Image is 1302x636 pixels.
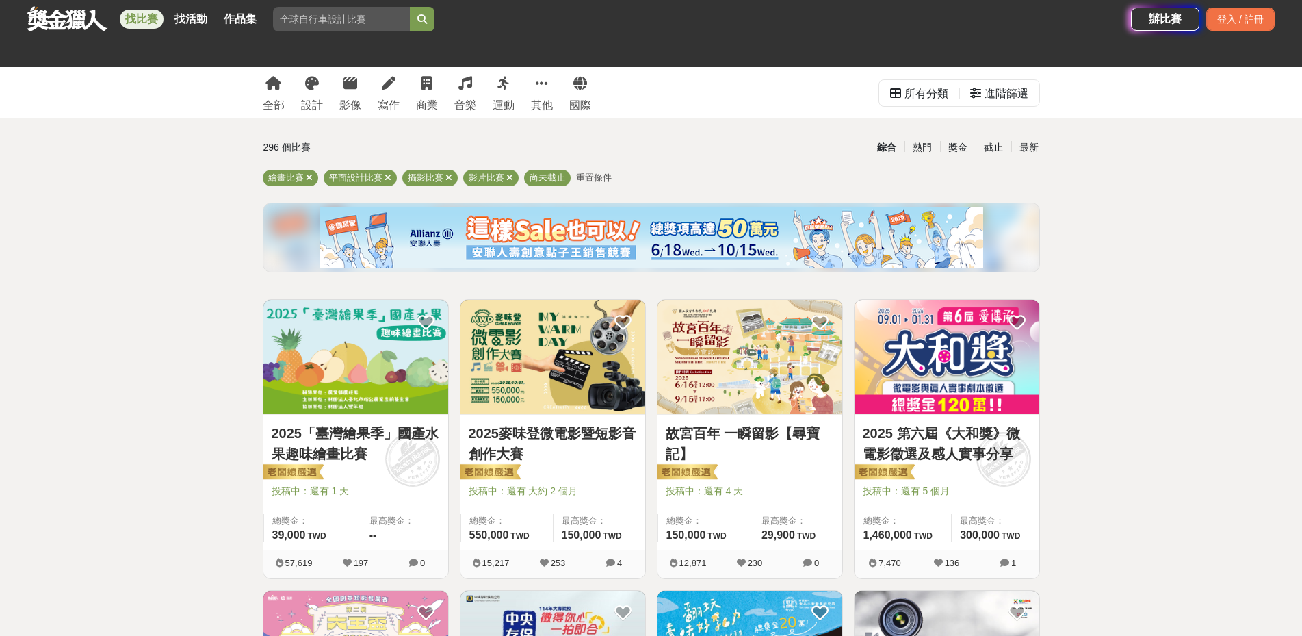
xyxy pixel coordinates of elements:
img: Cover Image [263,300,448,414]
img: Cover Image [855,300,1039,414]
span: 57,619 [285,558,313,568]
div: 國際 [569,97,591,114]
span: 最高獎金： [960,514,1030,528]
span: TWD [1002,531,1020,541]
span: TWD [707,531,726,541]
a: 故宮百年 一瞬留影【尋寶記】 [666,423,834,464]
span: TWD [797,531,816,541]
span: 150,000 [562,529,601,541]
div: 商業 [416,97,438,114]
a: 作品集 [218,10,262,29]
a: 2025「臺灣繪果季」國產水果趣味繪畫比賽 [272,423,440,464]
span: 39,000 [272,529,306,541]
span: 29,900 [761,529,795,541]
a: Cover Image [460,300,645,415]
div: 熱門 [904,136,940,160]
span: 150,000 [666,529,706,541]
img: cf4fb443-4ad2-4338-9fa3-b46b0bf5d316.png [320,207,983,268]
span: 攝影比賽 [408,173,443,183]
div: 截止 [976,136,1011,160]
a: 影像 [339,67,361,118]
span: 重置條件 [576,173,612,183]
div: 運動 [493,97,515,114]
a: 寫作 [378,67,400,118]
div: 進階篩選 [985,80,1028,107]
span: 0 [420,558,425,568]
a: 辦比賽 [1131,8,1199,31]
div: 全部 [263,97,285,114]
span: 1 [1011,558,1016,568]
a: Cover Image [855,300,1039,415]
span: 最高獎金： [761,514,834,528]
div: 設計 [301,97,323,114]
span: 230 [748,558,763,568]
img: 老闆娘嚴選 [655,463,718,483]
div: 296 個比賽 [263,136,521,160]
span: 15,217 [482,558,510,568]
span: 總獎金： [272,514,352,528]
span: 總獎金： [863,514,943,528]
div: 音樂 [454,97,476,114]
span: TWD [603,531,621,541]
span: 253 [551,558,566,568]
img: 老闆娘嚴選 [261,463,324,483]
span: 繪畫比賽 [268,173,304,183]
a: 商業 [416,67,438,118]
span: 尚未截止 [530,173,565,183]
a: 找比賽 [120,10,164,29]
span: 投稿中：還有 大約 2 個月 [469,484,637,498]
span: 0 [814,558,819,568]
a: 國際 [569,67,591,118]
span: 136 [945,558,960,568]
span: 總獎金： [666,514,744,528]
span: TWD [914,531,933,541]
span: 最高獎金： [562,514,637,528]
span: 300,000 [960,529,1000,541]
img: 老闆娘嚴選 [458,463,521,483]
a: 2025麥味登微電影暨短影音創作大賽 [469,423,637,464]
span: 投稿中：還有 5 個月 [863,484,1031,498]
input: 全球自行車設計比賽 [273,7,410,31]
span: 最高獎金： [369,514,440,528]
div: 其他 [531,97,553,114]
a: 運動 [493,67,515,118]
div: 寫作 [378,97,400,114]
span: 總獎金： [469,514,545,528]
div: 獎金 [940,136,976,160]
span: 7,470 [878,558,901,568]
span: -- [369,529,377,541]
div: 所有分類 [904,80,948,107]
img: 老闆娘嚴選 [852,463,915,483]
img: Cover Image [657,300,842,414]
a: 全部 [263,67,285,118]
span: TWD [510,531,529,541]
span: 1,460,000 [863,529,912,541]
span: 550,000 [469,529,509,541]
span: 4 [617,558,622,568]
span: 投稿中：還有 4 天 [666,484,834,498]
span: 平面設計比賽 [329,173,382,183]
a: Cover Image [263,300,448,415]
a: 音樂 [454,67,476,118]
div: 最新 [1011,136,1047,160]
a: 找活動 [169,10,213,29]
div: 影像 [339,97,361,114]
span: 197 [354,558,369,568]
a: 2025 第六屆《大和獎》微電影徵選及感人實事分享 [863,423,1031,464]
a: Cover Image [657,300,842,415]
img: Cover Image [460,300,645,414]
span: 12,871 [679,558,707,568]
span: TWD [307,531,326,541]
div: 綜合 [869,136,904,160]
span: 投稿中：還有 1 天 [272,484,440,498]
a: 設計 [301,67,323,118]
span: 影片比賽 [469,173,504,183]
a: 其他 [531,67,553,118]
div: 登入 / 註冊 [1206,8,1275,31]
